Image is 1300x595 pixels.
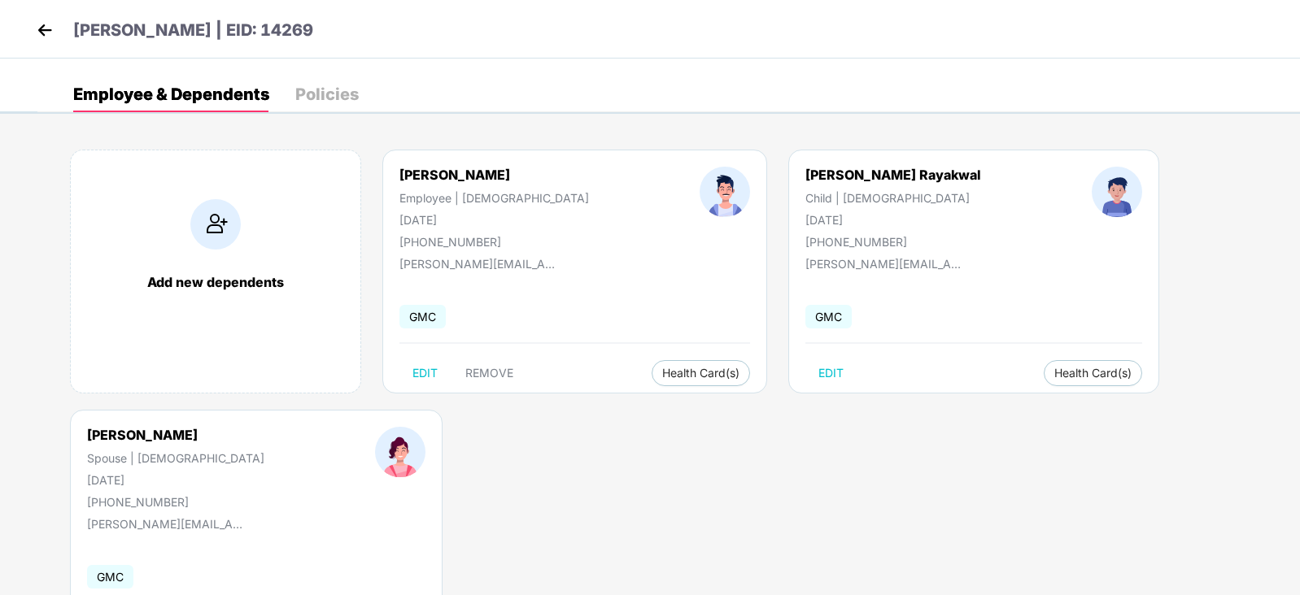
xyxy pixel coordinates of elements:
div: [PERSON_NAME] [399,167,589,183]
div: [PERSON_NAME] [87,427,264,443]
span: GMC [805,305,852,328]
div: Employee | [DEMOGRAPHIC_DATA] [399,191,589,205]
button: EDIT [805,360,857,386]
img: profileImage [700,167,750,217]
img: profileImage [1092,167,1142,217]
div: [DATE] [87,473,264,487]
div: [DATE] [805,213,981,227]
span: GMC [399,305,446,328]
div: Employee & Dependents [73,86,269,102]
div: [PHONE_NUMBER] [805,235,981,249]
button: EDIT [399,360,451,386]
p: [PERSON_NAME] | EID: 14269 [73,18,313,43]
span: Health Card(s) [1054,369,1132,377]
div: Spouse | [DEMOGRAPHIC_DATA] [87,451,264,465]
button: Health Card(s) [652,360,750,386]
span: EDIT [412,367,438,380]
div: [PERSON_NAME][EMAIL_ADDRESS][DOMAIN_NAME] [805,257,968,271]
img: back [33,18,57,42]
div: [PHONE_NUMBER] [399,235,589,249]
img: profileImage [375,427,425,477]
div: Child | [DEMOGRAPHIC_DATA] [805,191,981,205]
div: [PERSON_NAME][EMAIL_ADDRESS][DOMAIN_NAME] [399,257,562,271]
span: EDIT [818,367,844,380]
span: GMC [87,565,133,588]
div: [PERSON_NAME] Rayakwal [805,167,981,183]
img: addIcon [190,199,241,250]
button: REMOVE [452,360,526,386]
div: Add new dependents [87,274,344,290]
div: Policies [295,86,359,102]
div: [PERSON_NAME][EMAIL_ADDRESS][DOMAIN_NAME] [87,517,250,531]
div: [DATE] [399,213,589,227]
span: Health Card(s) [662,369,739,377]
span: REMOVE [465,367,513,380]
div: [PHONE_NUMBER] [87,495,264,509]
button: Health Card(s) [1044,360,1142,386]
